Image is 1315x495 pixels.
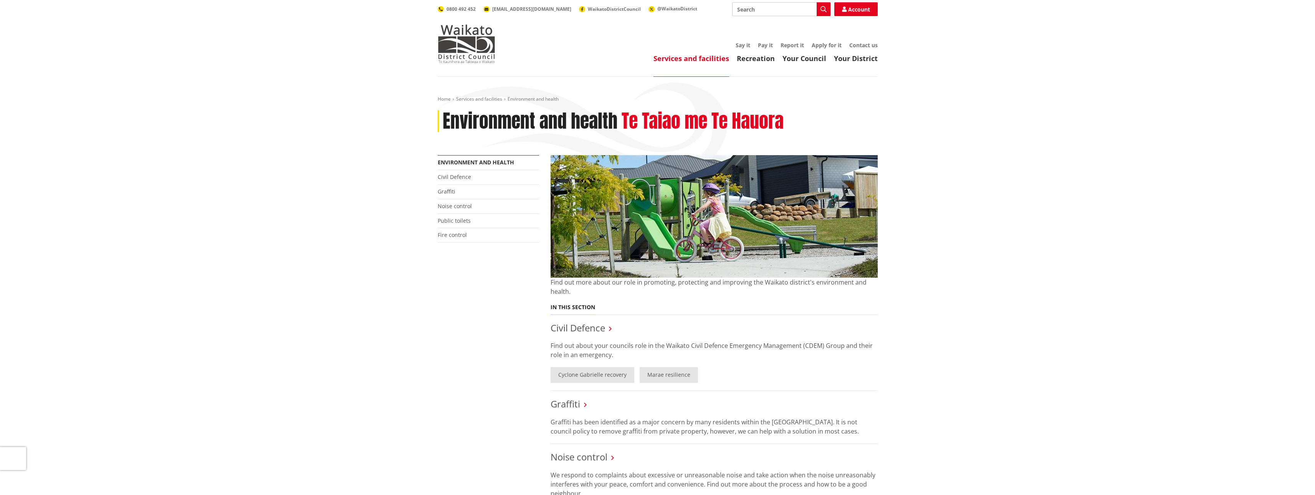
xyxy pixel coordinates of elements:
[648,5,697,12] a: @WaikatoDistrict
[782,54,826,63] a: Your Council
[438,25,495,63] img: Waikato District Council - Te Kaunihera aa Takiwaa o Waikato
[737,54,775,63] a: Recreation
[438,96,878,103] nav: breadcrumb
[551,397,580,410] a: Graffiti
[456,96,502,102] a: Services and facilities
[551,278,878,296] p: Find out more about our role in promoting, protecting and improving the Waikato district's enviro...
[438,96,451,102] a: Home
[551,450,607,463] a: Noise control
[438,173,471,180] a: Civil Defence
[640,367,698,383] a: Marae resilience
[551,367,634,383] a: Cyclone Gabrielle recovery
[483,6,571,12] a: [EMAIL_ADDRESS][DOMAIN_NAME]
[443,110,617,132] h1: Environment and health
[508,96,559,102] span: Environment and health
[781,41,804,49] a: Report it
[657,5,697,12] span: @WaikatoDistrict
[588,6,641,12] span: WaikatoDistrictCouncil
[622,110,784,132] h2: Te Taiao me Te Hauora
[551,321,605,334] a: Civil Defence
[438,217,471,224] a: Public toilets
[438,188,455,195] a: Graffiti
[438,231,467,238] a: Fire control
[551,341,878,359] p: Find out about your councils role in the Waikato Civil Defence Emergency Management (CDEM) Group ...
[551,155,878,278] img: New housing in Pokeno
[653,54,729,63] a: Services and facilities
[438,159,514,166] a: Environment and health
[834,2,878,16] a: Account
[551,417,878,436] p: Graffiti has been identified as a major concern by many residents within the [GEOGRAPHIC_DATA]. I...
[834,54,878,63] a: Your District
[812,41,842,49] a: Apply for it
[438,6,476,12] a: 0800 492 452
[551,304,595,311] h5: In this section
[447,6,476,12] span: 0800 492 452
[579,6,641,12] a: WaikatoDistrictCouncil
[758,41,773,49] a: Pay it
[849,41,878,49] a: Contact us
[732,2,830,16] input: Search input
[736,41,750,49] a: Say it
[492,6,571,12] span: [EMAIL_ADDRESS][DOMAIN_NAME]
[438,202,472,210] a: Noise control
